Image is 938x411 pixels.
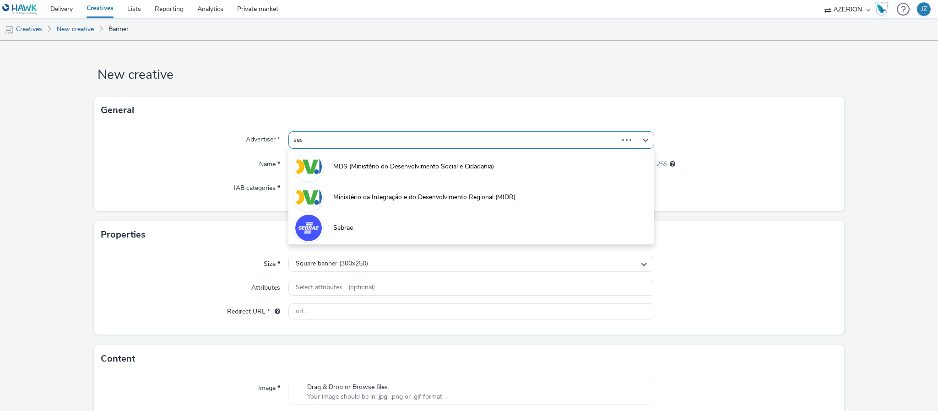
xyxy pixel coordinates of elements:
label: Image * [255,380,284,393]
img: Sebrae [295,215,322,241]
a: New creative [52,18,98,40]
div: URL will be used as a validation URL with some SSPs and it will be the redirection URL of your cr... [270,307,280,316]
span: MDS (Ministério do Desenvolvimento Social e Cidadania) [333,162,494,171]
label: Attributes [248,280,284,292]
h3: General [101,103,134,117]
a: Banner [104,18,133,40]
span: Sebrae [333,223,353,233]
span: Ministério da Integração e do Desenvolvimento Regional (MIDR) [333,193,515,202]
a: Hawk Academy [875,2,892,16]
div: Maximum 255 characters [670,160,675,169]
label: Size * [260,256,284,269]
h3: Properties [101,228,146,242]
label: Advertiser * [242,131,284,144]
img: undefined Logo [2,4,38,15]
img: Hawk Academy [875,2,889,16]
div: JZ [921,2,927,16]
span: Select attributes... (optional) [296,284,375,292]
label: Redirect URL * [223,303,284,316]
span: Square banner (300x250) [296,260,368,268]
input: url... [288,303,654,319]
label: Name * [255,156,284,169]
img: Ministério da Integração e do Desenvolvimento Regional (MIDR) [295,184,322,211]
h3: Content [101,352,135,366]
span: Your image should be in .jpg, .png or .gif format [307,392,442,401]
span: 255 [656,160,667,169]
img: MDS (Ministério do Desenvolvimento Social e Cidadania) [295,153,322,180]
h1: New creative [94,66,844,84]
span: Drag & Drop or Browse files. [307,383,442,392]
img: mobile [5,25,14,34]
label: IAB categories * [230,180,284,193]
